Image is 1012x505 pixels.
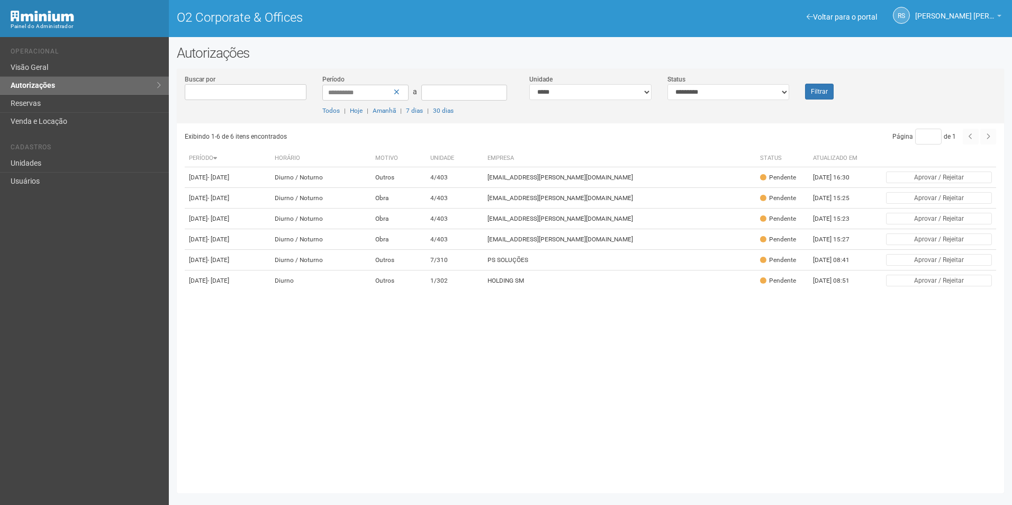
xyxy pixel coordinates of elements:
[367,107,368,114] span: |
[371,250,426,270] td: Outros
[185,188,271,209] td: [DATE]
[483,167,756,188] td: [EMAIL_ADDRESS][PERSON_NAME][DOMAIN_NAME]
[270,167,371,188] td: Diurno / Noturno
[185,270,271,291] td: [DATE]
[483,150,756,167] th: Empresa
[270,229,371,250] td: Diurno / Noturno
[426,229,483,250] td: 4/403
[11,143,161,155] li: Cadastros
[760,173,796,182] div: Pendente
[809,209,867,229] td: [DATE] 15:23
[371,150,426,167] th: Motivo
[426,167,483,188] td: 4/403
[760,235,796,244] div: Pendente
[483,250,756,270] td: PS SOLUÇÕES
[809,270,867,291] td: [DATE] 08:51
[756,150,809,167] th: Status
[809,167,867,188] td: [DATE] 16:30
[270,188,371,209] td: Diurno / Noturno
[483,229,756,250] td: [EMAIL_ADDRESS][PERSON_NAME][DOMAIN_NAME]
[207,194,229,202] span: - [DATE]
[371,188,426,209] td: Obra
[207,277,229,284] span: - [DATE]
[270,270,371,291] td: Diurno
[270,150,371,167] th: Horário
[185,250,271,270] td: [DATE]
[371,209,426,229] td: Obra
[809,229,867,250] td: [DATE] 15:27
[371,167,426,188] td: Outros
[11,11,74,22] img: Minium
[270,250,371,270] td: Diurno / Noturno
[529,75,553,84] label: Unidade
[413,87,417,96] span: a
[270,209,371,229] td: Diurno / Noturno
[426,209,483,229] td: 4/403
[185,129,587,145] div: Exibindo 1-6 de 6 itens encontrados
[667,75,685,84] label: Status
[207,215,229,222] span: - [DATE]
[807,13,877,21] a: Voltar para o portal
[350,107,363,114] a: Hoje
[322,107,340,114] a: Todos
[760,276,796,285] div: Pendente
[805,84,834,100] button: Filtrar
[373,107,396,114] a: Amanhã
[427,107,429,114] span: |
[893,7,910,24] a: RS
[809,188,867,209] td: [DATE] 15:25
[11,48,161,59] li: Operacional
[185,75,215,84] label: Buscar por
[433,107,454,114] a: 30 dias
[915,13,1001,22] a: [PERSON_NAME] [PERSON_NAME]
[886,233,992,245] button: Aprovar / Rejeitar
[207,236,229,243] span: - [DATE]
[886,172,992,183] button: Aprovar / Rejeitar
[483,209,756,229] td: [EMAIL_ADDRESS][PERSON_NAME][DOMAIN_NAME]
[344,107,346,114] span: |
[322,75,345,84] label: Período
[886,192,992,204] button: Aprovar / Rejeitar
[426,270,483,291] td: 1/302
[371,270,426,291] td: Outros
[185,209,271,229] td: [DATE]
[400,107,402,114] span: |
[483,270,756,291] td: HOLDING SM
[426,250,483,270] td: 7/310
[760,214,796,223] div: Pendente
[886,213,992,224] button: Aprovar / Rejeitar
[892,133,956,140] span: Página de 1
[207,174,229,181] span: - [DATE]
[760,194,796,203] div: Pendente
[915,2,995,20] span: Rayssa Soares Ribeiro
[177,45,1004,61] h2: Autorizações
[483,188,756,209] td: [EMAIL_ADDRESS][PERSON_NAME][DOMAIN_NAME]
[886,254,992,266] button: Aprovar / Rejeitar
[207,256,229,264] span: - [DATE]
[406,107,423,114] a: 7 dias
[760,256,796,265] div: Pendente
[11,22,161,31] div: Painel do Administrador
[185,167,271,188] td: [DATE]
[809,150,867,167] th: Atualizado em
[426,188,483,209] td: 4/403
[809,250,867,270] td: [DATE] 08:41
[371,229,426,250] td: Obra
[177,11,583,24] h1: O2 Corporate & Offices
[426,150,483,167] th: Unidade
[886,275,992,286] button: Aprovar / Rejeitar
[185,150,271,167] th: Período
[185,229,271,250] td: [DATE]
